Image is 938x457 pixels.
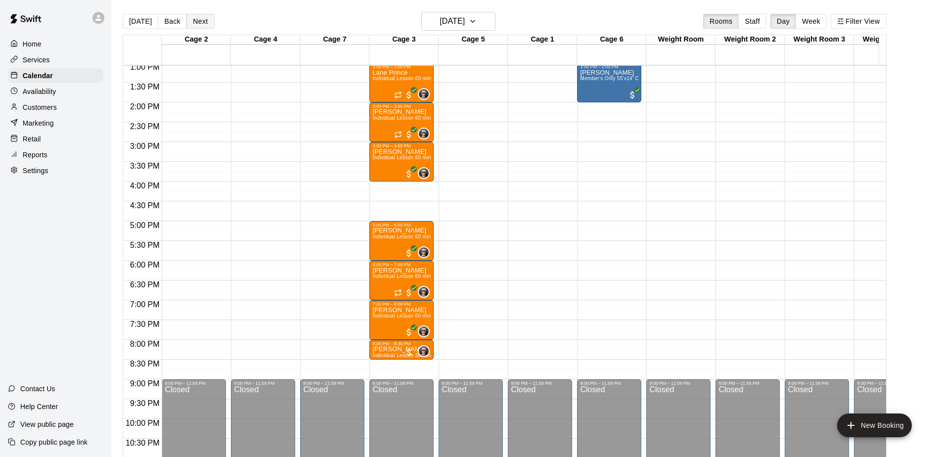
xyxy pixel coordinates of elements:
div: Weight Room [646,35,715,45]
div: 9:00 PM – 11:59 PM [372,381,431,386]
div: 6:00 PM – 7:00 PM [372,262,431,267]
div: 3:00 PM – 4:00 PM: Jones Byrd [369,142,434,182]
a: Services [8,52,103,67]
div: Mason Edwards [418,167,430,179]
p: Marketing [23,118,54,128]
div: Mason Edwards [418,325,430,337]
div: Mason Edwards [418,128,430,139]
span: 2:30 PM [128,122,162,131]
span: 5:00 PM [128,221,162,229]
div: 7:00 PM – 8:00 PM: Individual Lesson 60 min [369,300,434,340]
span: Individual Lesson 60 min [372,155,431,160]
div: 9:00 PM – 11:59 PM [165,381,223,386]
span: 2:00 PM [128,102,162,111]
div: 8:00 PM – 8:30 PM: Harrison Chadwell [369,340,434,360]
img: Mason Edwards [419,168,429,178]
div: 9:00 PM – 11:59 PM [303,381,361,386]
button: Week [796,14,827,29]
span: 6:30 PM [128,280,162,289]
div: 6:00 PM – 7:00 PM: Individual Lesson 60 min [369,261,434,300]
span: All customers have paid [404,327,414,337]
a: Settings [8,163,103,178]
span: 10:30 PM [123,439,162,447]
span: All customers have paid [404,130,414,139]
button: [DATE] [421,12,495,31]
span: 8:00 PM [128,340,162,348]
p: Retail [23,134,41,144]
img: Mason Edwards [419,287,429,297]
button: Staff [738,14,766,29]
div: 9:00 PM – 11:59 PM [649,381,708,386]
span: 9:30 PM [128,399,162,408]
button: Day [770,14,796,29]
span: 7:00 PM [128,300,162,309]
img: Mason Edwards [419,129,429,138]
div: Cage 4 [231,35,300,45]
p: Customers [23,102,57,112]
span: 7:30 PM [128,320,162,328]
div: 8:00 PM – 8:30 PM [372,341,431,346]
div: Cage 5 [439,35,508,45]
span: Recurring event [394,131,402,138]
div: 1:00 PM – 2:00 PM [372,64,431,69]
div: 5:00 PM – 6:00 PM [372,223,431,228]
p: Reports [23,150,47,160]
img: Mason Edwards [419,346,429,356]
button: Next [186,14,214,29]
div: 1:00 PM – 2:00 PM [580,64,638,69]
p: Help Center [20,402,58,411]
span: All customers have paid [404,169,414,179]
span: All customers have paid [404,288,414,298]
button: Rooms [703,14,739,29]
p: Services [23,55,50,65]
span: Individual Lesson 60 min [372,313,431,319]
span: Recurring event [394,289,402,297]
span: Individual Lesson 60 min [372,76,431,81]
button: [DATE] [123,14,158,29]
div: Marketing [8,116,103,131]
span: Mason Edwards [422,325,430,337]
div: 9:00 PM – 11:59 PM [857,381,915,386]
span: Individual Lesson 60 min [372,234,431,239]
a: Retail [8,132,103,146]
div: Mason Edwards [418,345,430,357]
h6: [DATE] [440,14,465,28]
span: Mason Edwards [422,128,430,139]
div: Mason Edwards [418,286,430,298]
div: Mason Edwards [418,88,430,100]
div: 2:00 PM – 3:00 PM: Individual Lesson 60 min [369,102,434,142]
span: 4:00 PM [128,182,162,190]
div: Cage 2 [162,35,231,45]
p: Calendar [23,71,53,81]
a: Calendar [8,68,103,83]
span: 4:30 PM [128,201,162,210]
span: Mason Edwards [422,88,430,100]
span: Individual Lesson 60 min [372,274,431,279]
span: All customers have paid [404,90,414,100]
div: 9:00 PM – 11:59 PM [442,381,500,386]
span: 5:30 PM [128,241,162,249]
div: Availability [8,84,103,99]
span: Individual Lesson 30 min [372,353,431,358]
p: Copy public page link [20,437,88,447]
span: 3:30 PM [128,162,162,170]
p: Availability [23,87,56,96]
span: 9:00 PM [128,379,162,388]
span: Mason Edwards [422,286,430,298]
p: View public page [20,419,74,429]
span: Individual Lesson 60 min [372,115,431,121]
span: 1:30 PM [128,83,162,91]
a: Reports [8,147,103,162]
div: 2:00 PM – 3:00 PM [372,104,431,109]
div: 7:00 PM – 8:00 PM [372,302,431,307]
div: 9:00 PM – 11:59 PM [234,381,292,386]
div: 9:00 PM – 11:59 PM [718,381,777,386]
div: Weight Room 2 [715,35,785,45]
div: 1:00 PM – 2:00 PM: Troy Brummund [577,63,641,102]
a: Customers [8,100,103,115]
div: Mason Edwards [418,246,430,258]
div: 9:00 PM – 11:59 PM [788,381,846,386]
